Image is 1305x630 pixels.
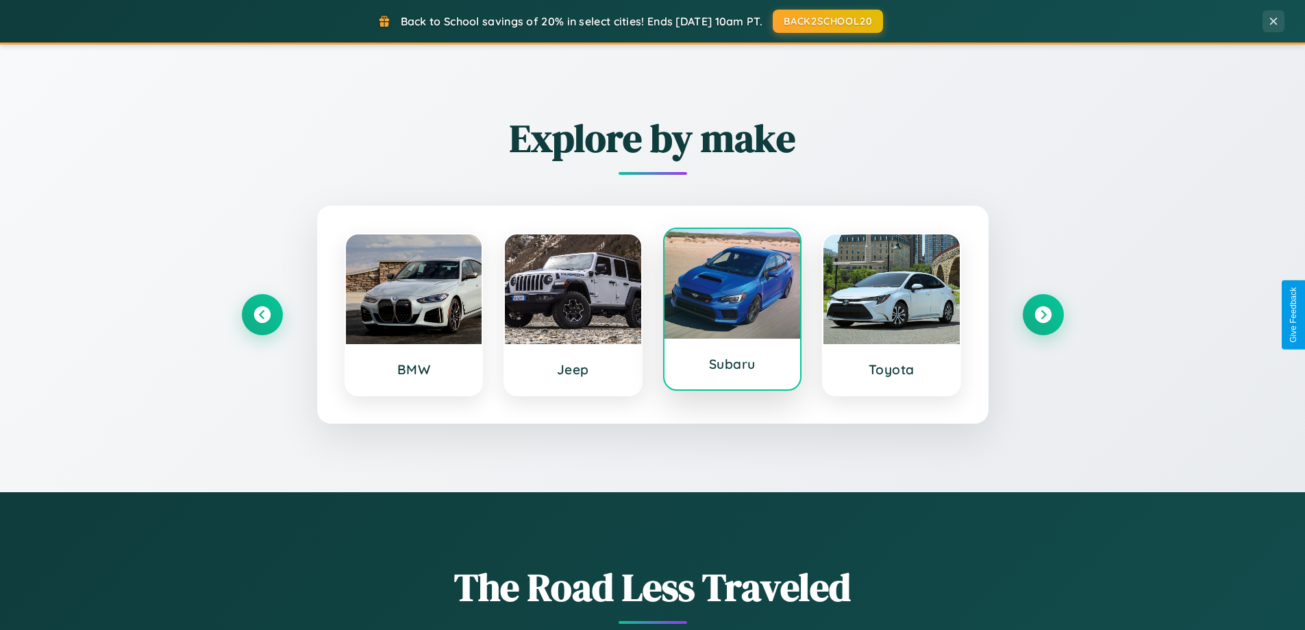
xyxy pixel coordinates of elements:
[401,14,762,28] span: Back to School savings of 20% in select cities! Ends [DATE] 10am PT.
[242,112,1064,165] h2: Explore by make
[1289,287,1298,343] div: Give Feedback
[360,361,469,378] h3: BMW
[773,10,883,33] button: BACK2SCHOOL20
[678,356,787,372] h3: Subaru
[837,361,946,378] h3: Toyota
[242,561,1064,614] h1: The Road Less Traveled
[519,361,627,378] h3: Jeep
